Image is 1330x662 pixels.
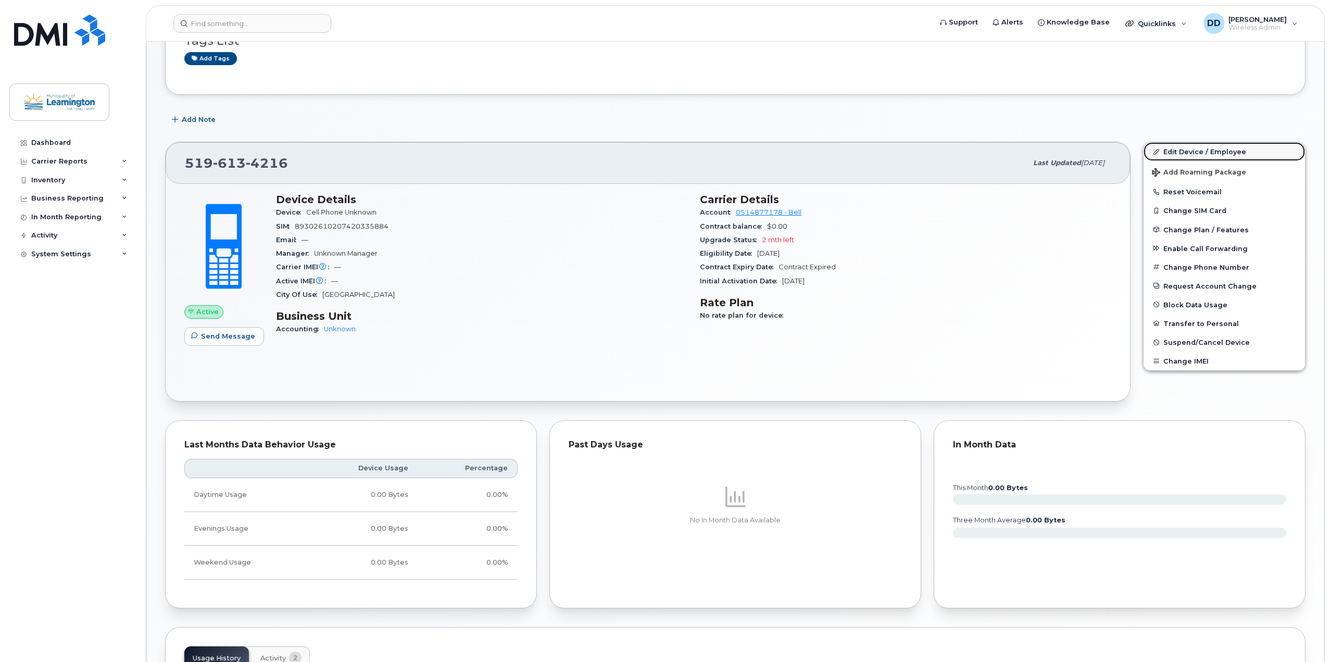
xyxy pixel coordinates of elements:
span: Last updated [1033,159,1081,167]
h3: Device Details [276,193,687,206]
a: Knowledge Base [1031,12,1117,33]
button: Add Note [165,110,224,129]
td: 0.00 Bytes [307,546,418,580]
td: 0.00% [418,512,518,546]
span: Add Note [182,115,216,124]
span: 89302610207420335884 [295,222,388,230]
span: Active IMEI [276,277,331,285]
button: Change Plan / Features [1144,220,1305,239]
span: [DATE] [757,249,780,257]
span: Device [276,208,306,216]
span: Manager [276,249,314,257]
span: 613 [213,155,246,171]
span: Change Plan / Features [1163,226,1249,233]
button: Change IMEI [1144,352,1305,370]
tr: Friday from 6:00pm to Monday 8:00am [184,546,518,580]
button: Send Message [184,327,264,346]
span: Add Roaming Package [1152,168,1246,178]
span: $0.00 [767,222,787,230]
span: No rate plan for device [700,311,788,319]
div: In Month Data [953,440,1286,450]
a: Support [933,12,985,33]
span: Upgrade Status [700,236,762,244]
button: Change SIM Card [1144,201,1305,220]
span: Contract balance [700,222,767,230]
td: 0.00 Bytes [307,478,418,512]
span: — [331,277,338,285]
td: 0.00% [418,546,518,580]
td: 0.00 Bytes [307,512,418,546]
button: Suspend/Cancel Device [1144,333,1305,352]
button: Transfer to Personal [1144,314,1305,333]
span: Email [276,236,302,244]
span: [GEOGRAPHIC_DATA] [322,291,395,298]
span: Initial Activation Date [700,277,782,285]
span: 2 mth left [762,236,794,244]
span: Active [196,307,219,317]
h3: Rate Plan [700,296,1111,309]
button: Block Data Usage [1144,295,1305,314]
span: Cell Phone Unknown [306,208,377,216]
button: Add Roaming Package [1144,161,1305,182]
a: Edit Device / Employee [1144,142,1305,161]
span: Alerts [1001,17,1023,28]
button: Change Phone Number [1144,258,1305,277]
td: Weekend Usage [184,546,307,580]
span: Accounting [276,325,324,333]
h3: Business Unit [276,310,687,322]
button: Request Account Change [1144,277,1305,295]
span: — [302,236,308,244]
tr: Weekdays from 6:00pm to 8:00am [184,512,518,546]
span: Account [700,208,736,216]
span: SIM [276,222,295,230]
td: Evenings Usage [184,512,307,546]
span: 4216 [246,155,288,171]
span: City Of Use [276,291,322,298]
span: Carrier IMEI [276,263,334,271]
h3: Tags List [184,34,1286,47]
a: 0514877178 - Bell [736,208,801,216]
td: 0.00% [418,478,518,512]
td: Daytime Usage [184,478,307,512]
span: Eligibility Date [700,249,757,257]
span: Contract Expired [779,263,836,271]
div: Quicklinks [1118,13,1194,34]
span: Contract Expiry Date [700,263,779,271]
span: Quicklinks [1138,19,1176,28]
span: Send Message [201,331,255,341]
a: Unknown [324,325,356,333]
h3: Carrier Details [700,193,1111,206]
th: Percentage [418,459,518,478]
span: Enable Call Forwarding [1163,244,1248,252]
span: DD [1207,17,1221,30]
span: — [334,263,341,271]
span: Wireless Admin [1228,23,1287,32]
a: Add tags [184,52,237,65]
input: Find something... [173,14,331,33]
text: three month average [952,516,1065,524]
span: [DATE] [1081,159,1105,167]
tspan: 0.00 Bytes [988,484,1028,492]
span: 519 [185,155,288,171]
a: Alerts [985,12,1031,33]
div: Past Days Usage [569,440,902,450]
span: Suspend/Cancel Device [1163,339,1250,346]
span: [DATE] [782,277,805,285]
button: Reset Voicemail [1144,182,1305,201]
tspan: 0.00 Bytes [1026,516,1065,524]
text: this month [952,484,1028,492]
th: Device Usage [307,459,418,478]
div: Last Months Data Behavior Usage [184,440,518,450]
span: [PERSON_NAME] [1228,15,1287,23]
span: Knowledge Base [1047,17,1110,28]
button: Enable Call Forwarding [1144,239,1305,258]
p: No In Month Data Available [569,516,902,525]
span: Unknown Manager [314,249,378,257]
span: Support [949,17,978,28]
div: David DelCiancio [1196,13,1305,34]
